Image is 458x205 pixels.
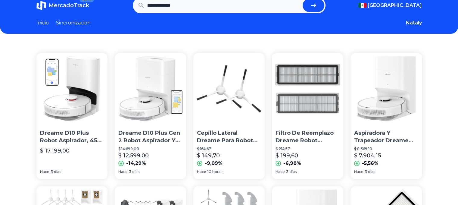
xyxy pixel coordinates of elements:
span: 3 días [129,169,139,174]
p: -14,29% [126,160,146,167]
img: Dreame D10 Plus Gen 2 Robot Aspirador Y Mopa Con Base Autova [115,53,186,125]
span: 3 días [286,169,297,174]
img: Mexico [358,3,366,8]
p: $ 149,70 [197,151,220,160]
span: 10 horas [207,169,222,174]
img: Aspiradora Y Trapeador Dreame D10 Plus Gen 2 Potencia 6000pa [351,53,422,125]
p: $ 7.904,15 [354,151,381,160]
p: $ 214,57 [276,147,340,151]
button: Nataly [406,19,422,27]
a: Inicio [36,19,49,27]
span: [GEOGRAPHIC_DATA] [368,2,422,9]
p: -9,09% [205,160,223,167]
img: Filtro De Reemplazo Dreame Robot Aspiradora D10 Plus (2 Pcs) [272,53,343,125]
p: Dreame D10 Plus Robot Aspirador, 45 [PERSON_NAME] Robot Aspirador Y M [40,129,104,144]
span: Hace [118,169,128,174]
p: $ 199,60 [276,151,298,160]
p: $ 17.199,00 [40,147,70,155]
button: [GEOGRAPHIC_DATA] [358,2,422,9]
a: Dreame D10 Plus Robot Aspirador, 45 Días Robot Aspirador Y MDreame D10 Plus Robot Aspirador, 45 [... [36,53,108,179]
p: $ 8.369,10 [354,147,418,151]
p: Aspiradora Y Trapeador Dreame D10 Plus Gen 2 Potencia 6000pa [354,129,418,144]
span: 3 días [365,169,375,174]
img: Dreame D10 Plus Robot Aspirador, 45 Días Robot Aspirador Y M [36,53,108,125]
p: -5,56% [362,160,379,167]
p: $ 14.699,00 [118,147,182,151]
span: Hace [276,169,285,174]
p: Filtro De Reemplazo Dreame Robot Aspiradora D10 Plus (2 Pcs) [276,129,340,144]
a: Aspiradora Y Trapeador Dreame D10 Plus Gen 2 Potencia 6000paAspiradora Y Trapeador Dreame D10 Plu... [351,53,422,179]
p: -6,98% [283,160,301,167]
a: MercadoTrackBETA [36,1,89,10]
p: Dreame D10 Plus Gen 2 Robot Aspirador Y Mopa Con Base Autova [118,129,182,144]
p: Cepillo Lateral Dreame Para Robot Aspiradora D10 Plus [197,129,261,144]
a: Sincronizacion [56,19,91,27]
span: 3 días [51,169,61,174]
a: Dreame D10 Plus Gen 2 Robot Aspirador Y Mopa Con Base AutovaDreame D10 Plus Gen 2 Robot Aspirador... [115,53,186,179]
span: Hace [354,169,363,174]
p: $ 164,67 [197,147,261,151]
p: $ 12.599,00 [118,151,149,160]
span: MercadoTrack [48,2,89,9]
span: Hace [40,169,49,174]
a: Cepillo Lateral Dreame Para Robot Aspiradora D10 PlusCepillo Lateral Dreame Para Robot Aspiradora... [193,53,265,179]
span: Hace [197,169,206,174]
a: Filtro De Reemplazo Dreame Robot Aspiradora D10 Plus (2 Pcs)Filtro De Reemplazo Dreame Robot Aspi... [272,53,343,179]
img: Cepillo Lateral Dreame Para Robot Aspiradora D10 Plus [193,53,265,125]
img: MercadoTrack [36,1,46,10]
